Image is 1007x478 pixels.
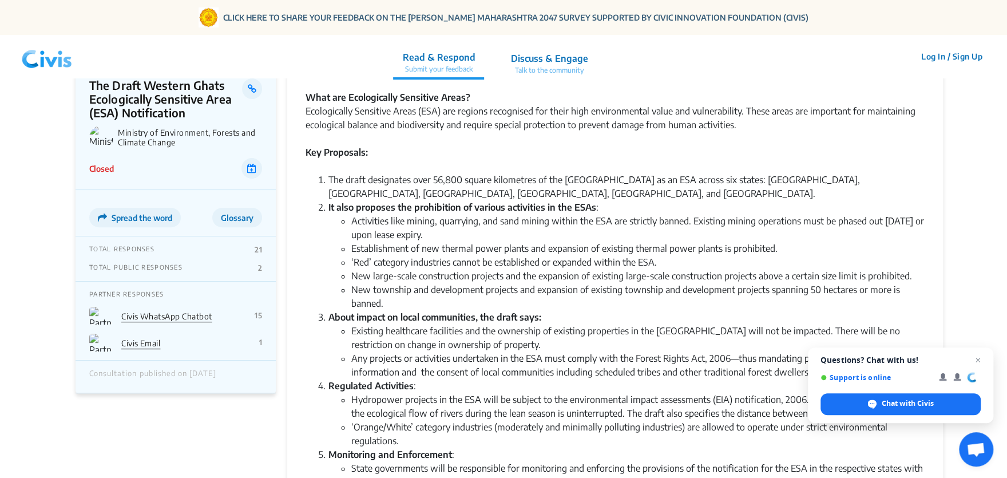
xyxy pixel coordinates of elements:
p: TOTAL RESPONSES [89,245,154,254]
span: Glossary [221,213,253,223]
strong: Monitoring and Enforcement [328,449,452,460]
li: Activities like mining, quarrying, and sand mining within the ESA are strictly banned. Existing m... [351,214,925,242]
button: Log In / Sign Up [914,48,990,65]
div: Ecologically Sensitive Areas (ESA) are regions recognised for their high environmental value and ... [306,104,925,132]
li: Existing healthcare facilities and the ownership of existing properties in the [GEOGRAPHIC_DATA] ... [351,324,925,351]
p: Talk to the community [510,65,588,76]
li: Hydropower projects in the ESA will be subject to the environmental impact assessments (EIA) noti... [351,393,925,420]
li: Establishment of new thermal power plants and expansion of existing thermal power plants is prohi... [351,242,925,255]
li: ‘Orange/White’ category industries (moderately and minimally polluting industries) are allowed to... [351,420,925,448]
p: 1 [259,338,262,347]
p: Read & Respond [402,50,475,64]
button: Glossary [212,208,262,227]
span: Chat with Civis [882,398,934,409]
p: 2 [258,263,262,272]
li: : [328,200,925,310]
p: 15 [255,311,262,320]
span: Support is online [820,373,931,382]
p: Discuss & Engage [510,52,588,65]
li: ‘Red’ category industries cannot be established or expanded within the ESA. [351,255,925,269]
div: Consultation published on [DATE] [89,369,216,384]
span: Chat with Civis [820,393,981,415]
li: The draft designates over 56,800 square kilometres of the [GEOGRAPHIC_DATA] as an ESA across six ... [328,173,925,200]
strong: It also proposes the prohibition of various activities in the ESAs [328,202,596,213]
strong: Key Proposals: [306,147,368,158]
img: Partner Logo [89,307,112,325]
a: Civis WhatsApp Chatbot [121,311,212,321]
img: Gom Logo [199,7,219,27]
strong: About impact on local communities, the draft says: [328,311,541,323]
strong: Regulated Activities [328,380,414,392]
img: navlogo.png [17,39,77,74]
li: Any projects or activities undertaken in the ESA must comply with the Forest Rights Act, 2006—thu... [351,351,925,379]
img: Partner Logo [89,334,112,351]
p: Submit your feedback [402,64,475,74]
p: Ministry of Environment, Forests and Climate Change [118,128,262,147]
span: Questions? Chat with us! [820,355,981,365]
p: PARTNER RESPONSES [89,290,262,298]
button: Spread the word [89,208,181,227]
p: 21 [255,245,262,254]
p: The Draft Western Ghats Ecologically Sensitive Area (ESA) Notification [89,78,242,120]
span: Spread the word [112,213,172,223]
strong: What are Ecologically Sensitive Areas? [306,92,470,103]
p: Closed [89,163,114,175]
img: Ministry of Environment, Forests and Climate Change logo [89,125,113,149]
li: : [328,379,925,448]
a: Civis Email [121,338,160,348]
a: Open chat [959,432,993,467]
li: New large-scale construction projects and the expansion of existing large-scale construction proj... [351,269,925,283]
li: New township and development projects and expansion of existing township and development projects... [351,283,925,310]
a: CLICK HERE TO SHARE YOUR FEEDBACK ON THE [PERSON_NAME] MAHARASHTRA 2047 SURVEY SUPPORTED BY CIVIC... [223,11,808,23]
p: TOTAL PUBLIC RESPONSES [89,263,183,272]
